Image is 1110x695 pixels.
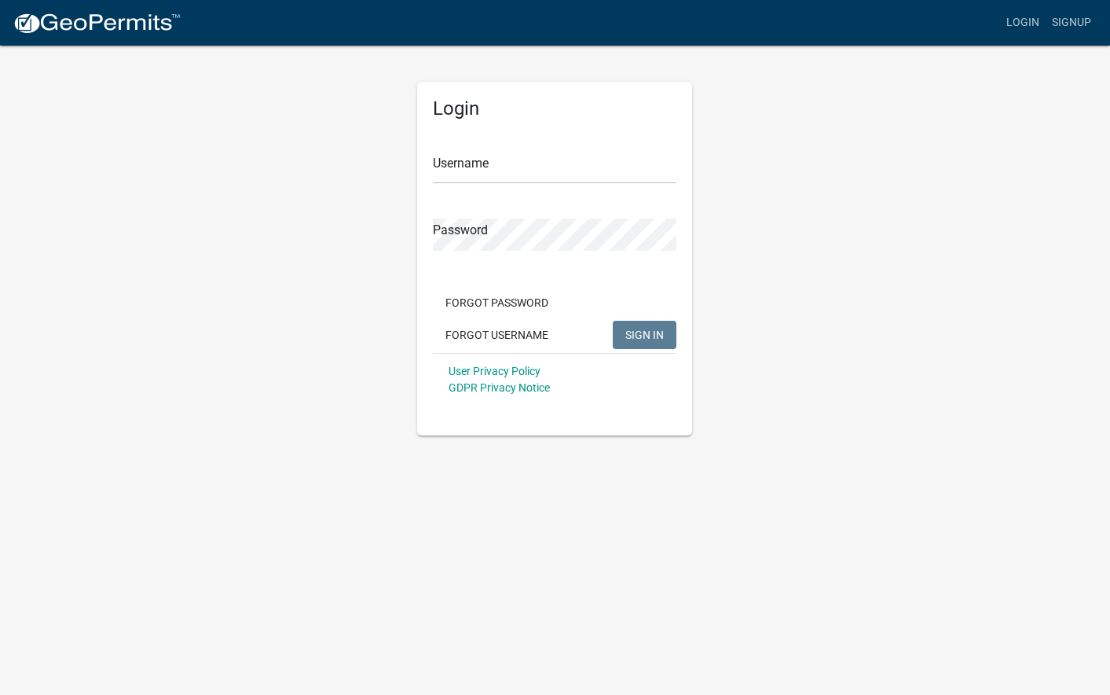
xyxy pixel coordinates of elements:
[449,365,540,377] a: User Privacy Policy
[449,381,550,394] a: GDPR Privacy Notice
[433,321,561,349] button: Forgot Username
[625,328,664,340] span: SIGN IN
[433,289,561,317] button: Forgot Password
[1046,8,1097,38] a: Signup
[1000,8,1046,38] a: Login
[433,97,676,120] h5: Login
[613,321,676,349] button: SIGN IN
